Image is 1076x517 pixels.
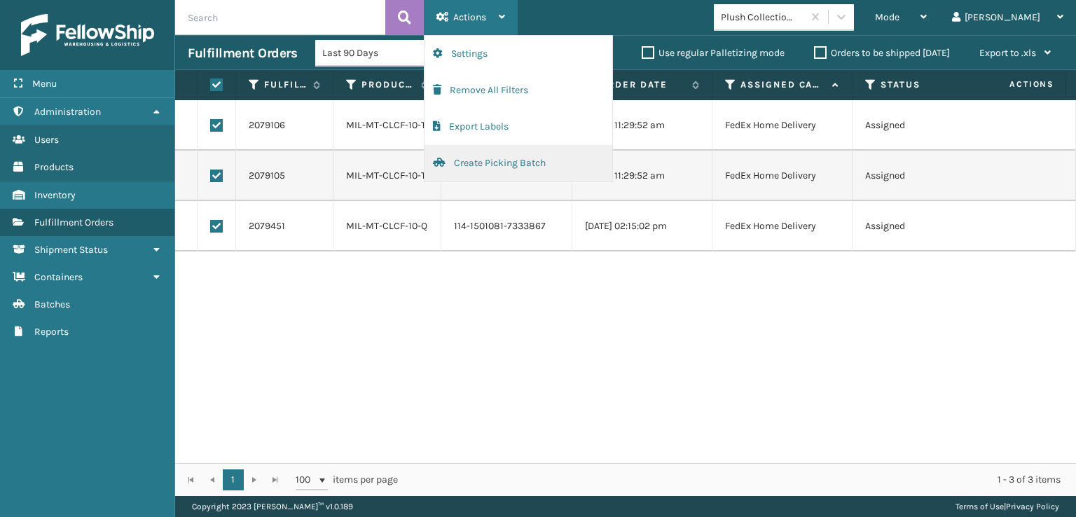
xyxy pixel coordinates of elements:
[965,73,1063,96] span: Actions
[223,469,244,490] a: 1
[34,189,76,201] span: Inventory
[418,473,1061,487] div: 1 - 3 of 3 items
[361,78,414,91] label: Product SKU
[346,119,426,131] a: MIL-MT-CLCF-10-T
[572,100,712,151] td: [DATE] 11:29:52 am
[21,14,154,56] img: logo
[346,170,426,181] a: MIL-MT-CLCF-10-T
[712,201,853,251] td: FedEx Home Delivery
[1006,502,1059,511] a: Privacy Policy
[814,47,950,59] label: Orders to be shipped [DATE]
[34,106,101,118] span: Administration
[853,100,993,151] td: Assigned
[34,298,70,310] span: Batches
[34,244,108,256] span: Shipment Status
[34,326,69,338] span: Reports
[425,109,612,145] button: Export Labels
[956,496,1059,517] div: |
[441,201,572,251] td: 114-1501081-7333867
[740,78,825,91] label: Assigned Carrier Service
[979,47,1036,59] span: Export to .xls
[721,10,804,25] div: Plush Collections
[249,219,285,233] a: 2079451
[875,11,899,23] span: Mode
[425,36,612,72] button: Settings
[346,220,427,232] a: MIL-MT-CLCF-10-Q
[425,72,612,109] button: Remove All Filters
[249,118,285,132] a: 2079106
[425,145,612,181] button: Create Picking Batch
[34,216,113,228] span: Fulfillment Orders
[881,78,965,91] label: Status
[600,78,685,91] label: Order Date
[712,151,853,201] td: FedEx Home Delivery
[34,134,59,146] span: Users
[188,45,297,62] h3: Fulfillment Orders
[296,469,398,490] span: items per page
[34,161,74,173] span: Products
[572,151,712,201] td: [DATE] 11:29:52 am
[642,47,785,59] label: Use regular Palletizing mode
[264,78,306,91] label: Fulfillment Order Id
[32,78,57,90] span: Menu
[34,271,83,283] span: Containers
[853,151,993,201] td: Assigned
[322,46,431,60] div: Last 90 Days
[572,201,712,251] td: [DATE] 02:15:02 pm
[956,502,1004,511] a: Terms of Use
[249,169,285,183] a: 2079105
[453,11,486,23] span: Actions
[712,100,853,151] td: FedEx Home Delivery
[192,496,353,517] p: Copyright 2023 [PERSON_NAME]™ v 1.0.189
[296,473,317,487] span: 100
[853,201,993,251] td: Assigned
